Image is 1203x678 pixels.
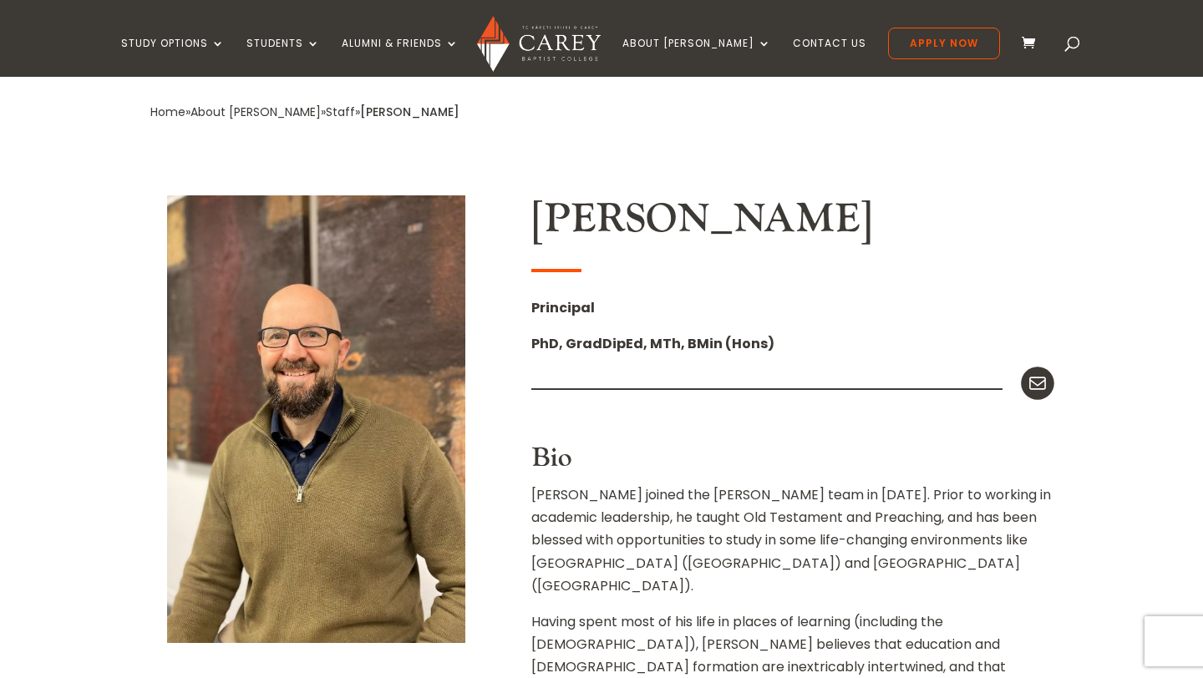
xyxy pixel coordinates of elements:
a: Staff [326,104,355,120]
a: Students [246,38,320,77]
a: Home [150,104,185,120]
a: About [PERSON_NAME] [190,104,321,120]
h2: [PERSON_NAME] [531,195,1053,252]
div: » » » [150,101,360,124]
h3: Bio [531,443,1053,483]
a: About [PERSON_NAME] [622,38,771,77]
img: Paul Jones_Jul2025 (533x800) [167,195,465,642]
a: Contact Us [793,38,866,77]
strong: PhD, GradDipEd, MTh, BMin (Hons) [531,334,774,353]
div: [PERSON_NAME] [360,101,459,124]
a: Apply Now [888,28,1000,59]
strong: Principal [531,298,595,317]
a: Study Options [121,38,225,77]
img: Carey Baptist College [477,16,600,72]
p: [PERSON_NAME] joined the [PERSON_NAME] team in [DATE]. Prior to working in academic leadership, h... [531,483,1053,610]
a: Alumni & Friends [342,38,459,77]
